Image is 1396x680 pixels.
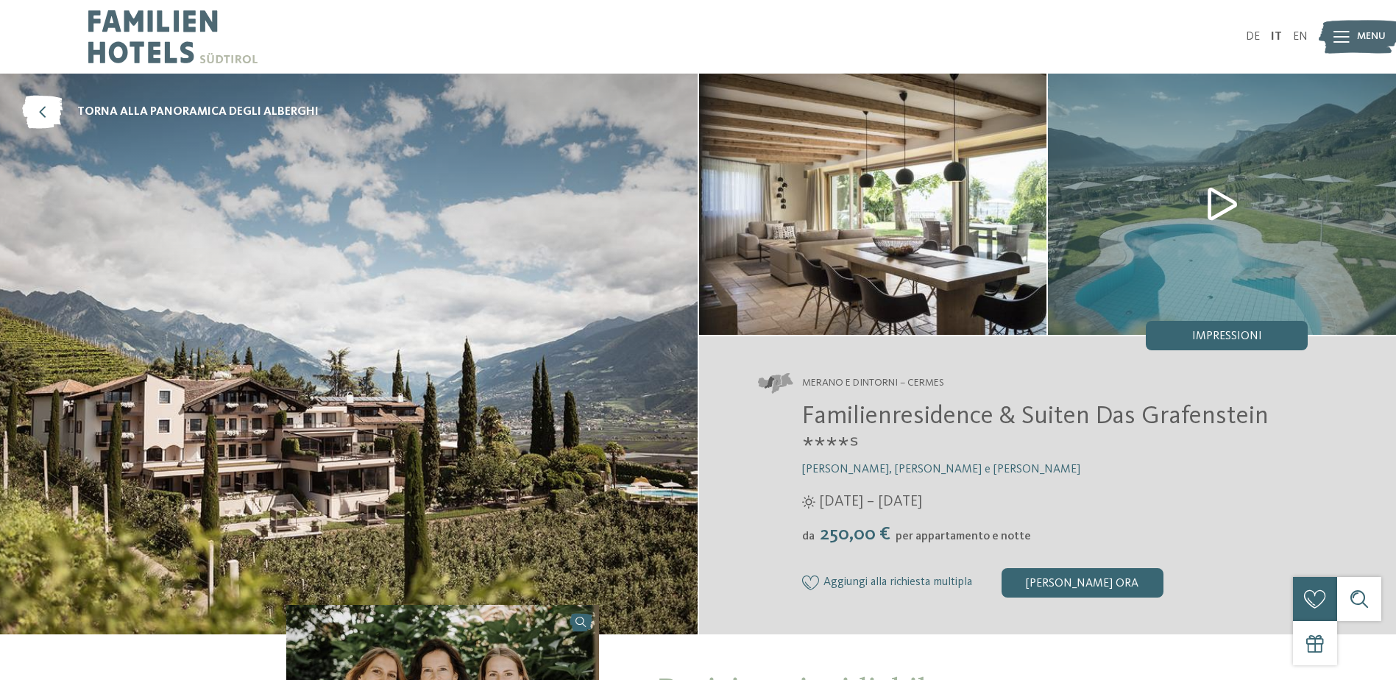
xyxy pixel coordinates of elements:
[1357,29,1386,44] span: Menu
[1002,568,1163,598] div: [PERSON_NAME] ora
[802,531,815,542] span: da
[802,403,1269,460] span: Familienresidence & Suiten Das Grafenstein ****ˢ
[1246,31,1260,43] a: DE
[819,492,922,512] span: [DATE] – [DATE]
[802,495,815,509] i: Orari d'apertura estate
[802,464,1080,475] span: [PERSON_NAME], [PERSON_NAME] e [PERSON_NAME]
[1293,31,1308,43] a: EN
[1192,330,1262,342] span: Impressioni
[77,104,319,120] span: torna alla panoramica degli alberghi
[1048,74,1396,335] img: Il nostro family hotel a Merano e dintorni è perfetto per trascorrere giorni felici
[22,96,319,129] a: torna alla panoramica degli alberghi
[823,576,972,589] span: Aggiungi alla richiesta multipla
[816,525,894,544] span: 250,00 €
[1271,31,1282,43] a: IT
[802,376,944,391] span: Merano e dintorni – Cermes
[699,74,1047,335] img: Il nostro family hotel a Merano e dintorni è perfetto per trascorrere giorni felici
[896,531,1031,542] span: per appartamento e notte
